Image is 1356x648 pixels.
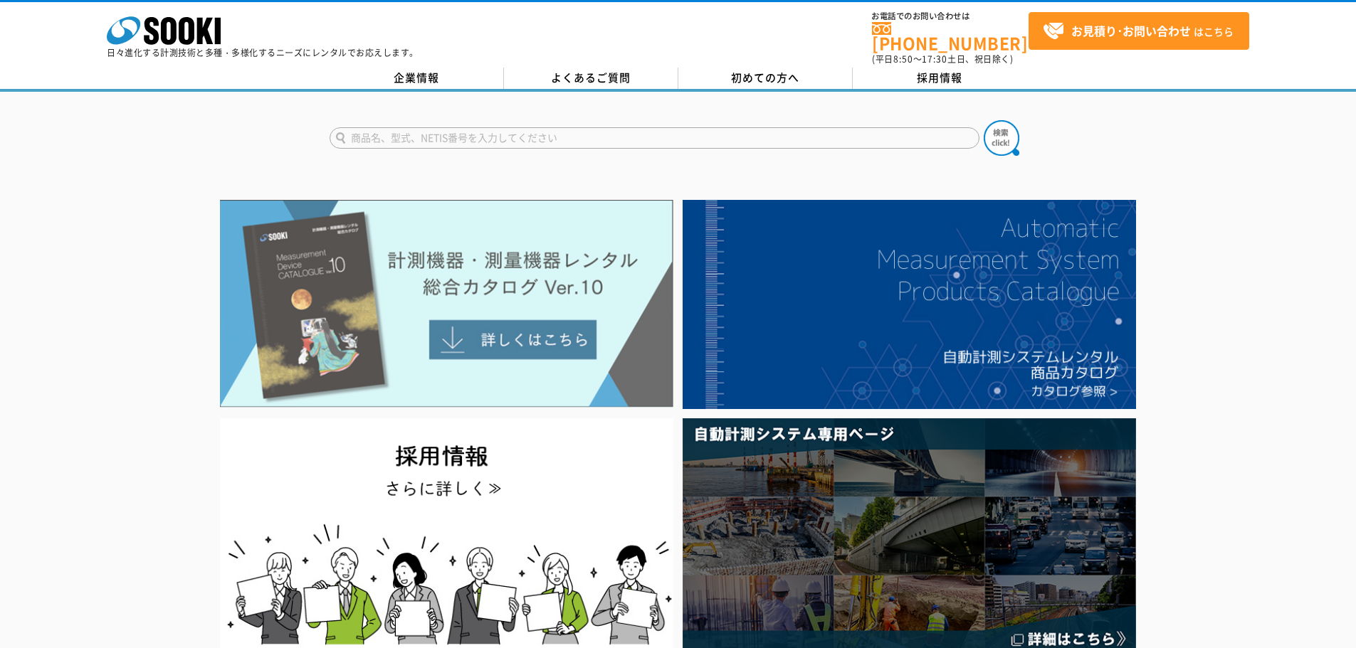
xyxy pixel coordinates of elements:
span: はこちら [1043,21,1234,42]
a: お見積り･お問い合わせはこちら [1029,12,1249,50]
img: Catalog Ver10 [220,200,673,408]
a: 企業情報 [330,68,504,89]
img: 自動計測システムカタログ [683,200,1136,409]
a: 採用情報 [853,68,1027,89]
span: お電話でのお問い合わせは [872,12,1029,21]
a: よくあるご質問 [504,68,678,89]
strong: お見積り･お問い合わせ [1071,22,1191,39]
span: 初めての方へ [731,70,799,85]
a: [PHONE_NUMBER] [872,22,1029,51]
img: btn_search.png [984,120,1019,156]
a: 初めての方へ [678,68,853,89]
span: (平日 ～ 土日、祝日除く) [872,53,1013,65]
span: 8:50 [893,53,913,65]
span: 17:30 [922,53,947,65]
p: 日々進化する計測技術と多種・多様化するニーズにレンタルでお応えします。 [107,48,419,57]
input: 商品名、型式、NETIS番号を入力してください [330,127,979,149]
